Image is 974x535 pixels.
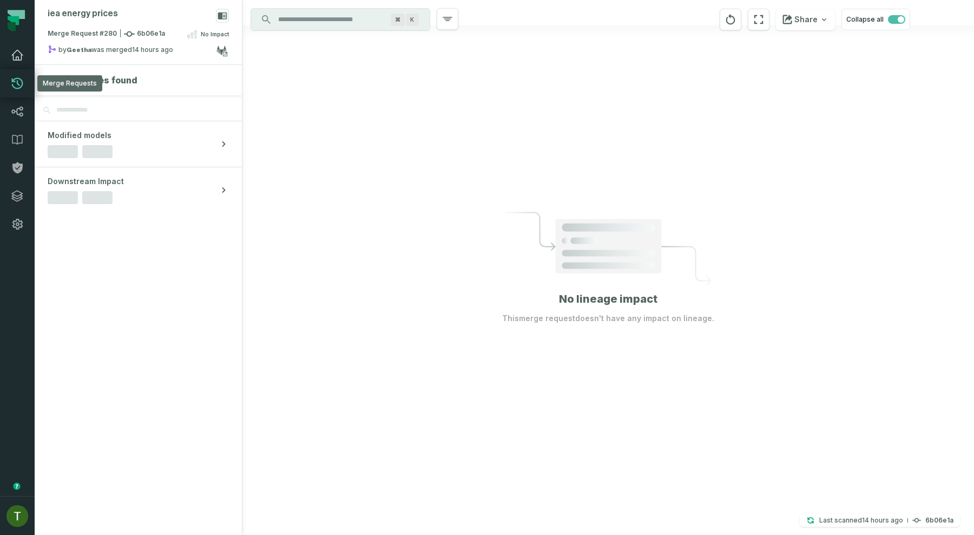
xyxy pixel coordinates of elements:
strong: Geetha (geetha.b) [67,47,91,53]
h4: 6b06e1a [925,517,953,524]
button: Share [776,9,835,30]
div: Tooltip anchor [12,481,22,491]
span: Downstream Impact [48,176,124,187]
span: Press ⌘ + K to focus the search bar [391,14,405,26]
button: Downstream Impact [35,167,242,213]
div: Merge Requests [37,75,102,92]
div: by was merged [48,45,216,58]
relative-time: Aug 27, 2025, 11:01 PM GMT+3 [132,45,173,54]
img: avatar of Tomer Galun [6,505,28,527]
h1: No lineage impact [559,291,657,306]
p: Last scanned [819,515,903,526]
a: View on gitlab [215,44,229,58]
p: This merge request doesn't have any impact on lineage. [502,313,714,324]
div: iea energy prices [48,9,118,19]
span: No Impact [201,30,229,38]
span: Press ⌘ + K to focus the search bar [406,14,419,26]
span: Merge Request #280 6b06e1a [48,29,165,40]
span: Modified models [48,130,111,141]
button: Collapse all [841,9,910,30]
relative-time: Aug 27, 2025, 10:45 PM GMT+3 [862,516,903,524]
button: Last scanned[DATE] 10:45:32 PM6b06e1a [800,514,960,527]
button: Modified models [35,121,242,167]
h4: No issues found [65,74,137,87]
